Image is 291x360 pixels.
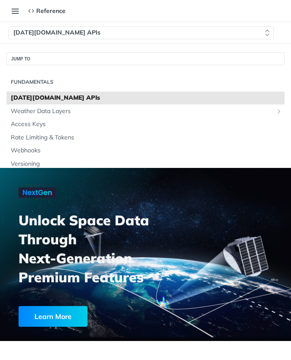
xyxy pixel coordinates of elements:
span: Rate Limiting & Tokens [11,133,282,142]
button: [DATE][DOMAIN_NAME] APIs [9,26,274,39]
span: [DATE][DOMAIN_NAME] APIs [11,94,282,102]
span: Webhooks [11,146,282,155]
a: Access Keys [6,118,285,131]
button: Toggle navigation menu [9,4,22,17]
span: Versioning [11,160,282,168]
div: Reference [28,7,66,15]
h2: Fundamentals [6,78,285,86]
img: NextGen [19,187,56,198]
a: Rate Limiting & Tokens [6,131,285,144]
button: Show subpages for Weather Data Layers [275,108,282,115]
a: Learn More [19,306,128,327]
a: [DATE][DOMAIN_NAME] APIs [6,92,285,104]
a: Versioning [6,158,285,171]
a: Webhooks [6,144,285,157]
h3: Unlock Space Data Through Next-Generation Premium Features [19,211,155,287]
div: Learn More [19,306,88,327]
a: Weather Data LayersShow subpages for Weather Data Layers [6,105,285,118]
span: Weather Data Layers [11,107,273,116]
button: JUMP TO [6,52,285,65]
span: Access Keys [11,120,282,129]
span: [DATE][DOMAIN_NAME] APIs [13,28,100,37]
